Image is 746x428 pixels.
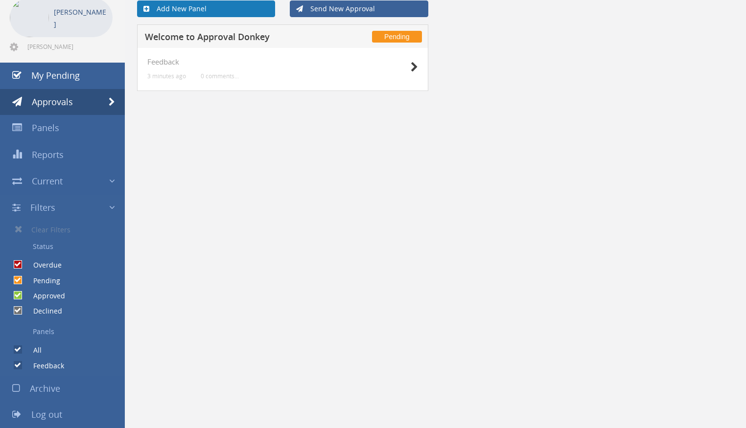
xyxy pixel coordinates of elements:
small: 0 comments... [201,72,239,80]
a: Add New Panel [137,0,275,17]
span: Log out [31,408,62,420]
span: Panels [32,122,59,134]
h4: Feedback [147,58,418,66]
label: Declined [23,306,62,316]
a: Panels [7,323,125,340]
label: Feedback [23,361,64,371]
span: Current [32,175,63,187]
small: 3 minutes ago [147,72,186,80]
a: Clear Filters [7,221,125,238]
a: Send New Approval [290,0,428,17]
span: Reports [32,149,64,160]
span: Filters [30,202,55,213]
label: All [23,345,42,355]
span: [PERSON_NAME][EMAIL_ADDRESS][DOMAIN_NAME] [27,43,111,50]
label: Pending [23,276,60,286]
h5: Welcome to Approval Donkey [145,32,338,45]
span: My Pending [31,69,80,81]
span: Approvals [32,96,73,108]
span: Archive [30,383,60,394]
p: [PERSON_NAME] [54,6,108,30]
label: Overdue [23,260,62,270]
a: Status [7,238,125,255]
span: Pending [372,31,421,43]
label: Approved [23,291,65,301]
